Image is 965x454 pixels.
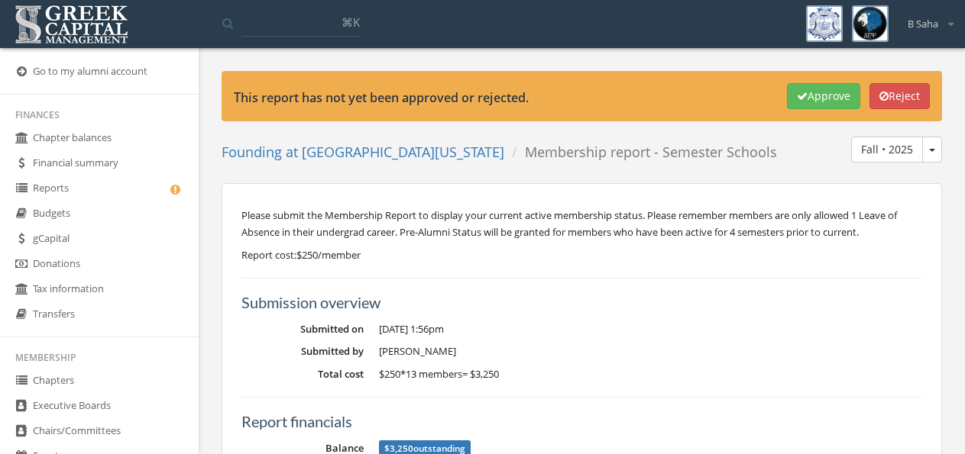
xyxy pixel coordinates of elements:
[384,442,413,454] span: $3,250
[922,137,942,163] button: Fall • 2025
[787,83,860,109] button: Approve
[222,143,504,161] a: Founding at [GEOGRAPHIC_DATA][US_STATE]
[241,344,364,359] dt: Submitted by
[241,294,922,311] h5: Submission overview
[851,137,923,163] button: Fall • 2025
[379,344,456,358] span: [PERSON_NAME]
[241,248,361,262] span: Report cost: $250/member
[241,413,922,430] h5: Report financials
[342,14,360,30] span: ⌘K
[241,322,364,336] dt: Submitted on
[462,367,468,381] span: =
[379,322,444,336] span: [DATE] 1:56pm
[470,367,499,381] span: $3,250
[234,89,529,106] strong: This report has not yet been approved or rejected.
[504,143,777,163] li: Membership report - Semester Schools
[241,367,364,382] dt: Total cost
[406,367,462,381] span: 13 members
[241,207,922,240] p: Please submit the Membership Report to display your current active membership status. Please reme...
[908,17,938,31] span: B Saha
[869,83,930,109] button: Reject
[379,367,400,381] span: $250
[898,5,954,31] div: B Saha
